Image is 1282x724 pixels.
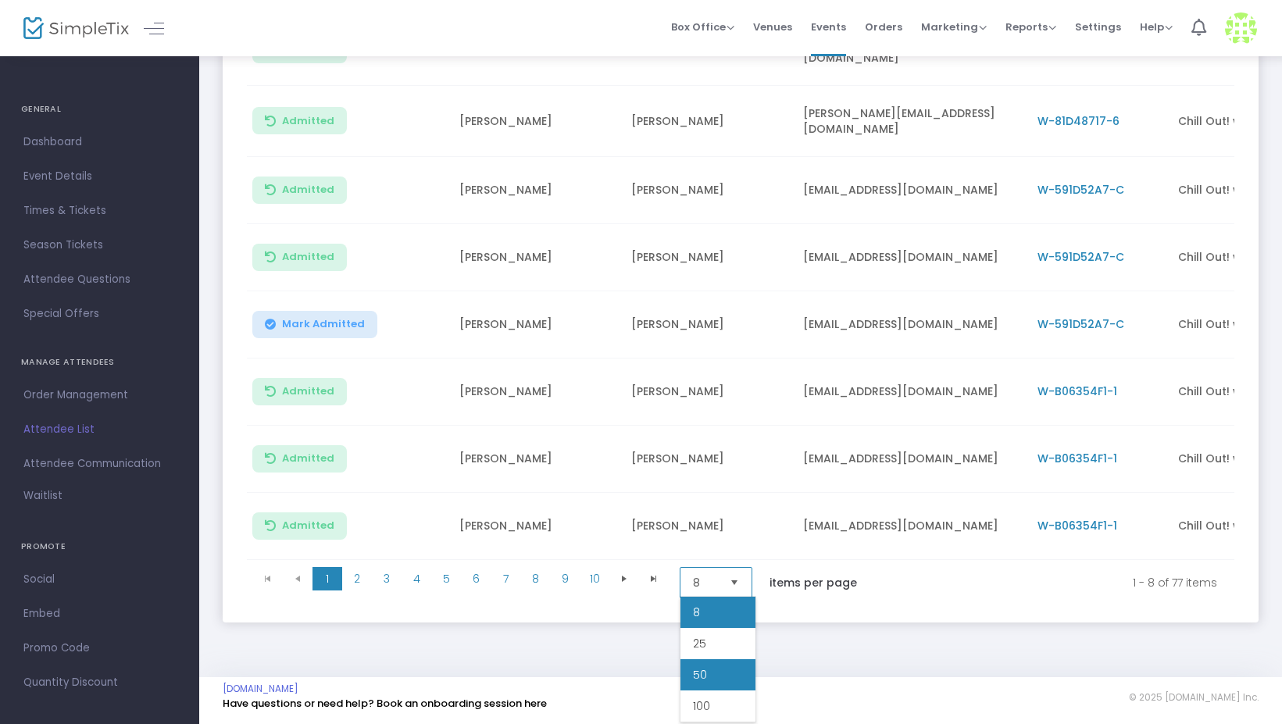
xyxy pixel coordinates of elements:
button: Mark Admitted [252,311,377,338]
h4: MANAGE ATTENDEES [21,347,178,378]
td: [EMAIL_ADDRESS][DOMAIN_NAME] [794,493,1028,560]
span: Social [23,569,176,590]
td: [PERSON_NAME] [622,86,794,157]
span: Go to the last page [639,567,669,590]
span: Help [1140,20,1173,34]
span: Admitted [282,519,334,532]
span: Page 4 [402,567,431,590]
span: Admitted [282,385,334,398]
span: Page 2 [342,567,372,590]
span: Events [811,7,846,47]
span: 8 [693,575,717,590]
span: W-B06354F1-1 [1037,518,1117,533]
span: Admitted [282,115,334,127]
span: 100 [693,698,710,714]
span: Order Management [23,385,176,405]
span: W-81D48717-6 [1037,113,1120,129]
td: [PERSON_NAME] [622,291,794,358]
h4: GENERAL [21,94,178,125]
h4: PROMOTE [21,531,178,562]
td: [PERSON_NAME] [450,157,622,224]
span: W-591D52A7-C [1037,182,1124,198]
span: Page 3 [372,567,402,590]
td: [PERSON_NAME] [622,224,794,291]
button: Admitted [252,177,347,204]
td: [PERSON_NAME] [450,358,622,426]
span: Orders [865,7,902,47]
span: 50 [693,667,707,683]
button: Admitted [252,244,347,271]
span: Quantity Discount [23,672,176,693]
button: Admitted [252,512,347,540]
span: W-591D52A7-C [1037,316,1124,332]
label: items per page [770,575,857,590]
span: Special Offers [23,304,176,324]
span: Go to the last page [648,572,660,585]
span: Dashboard [23,132,176,152]
span: Attendee List [23,419,176,440]
td: [PERSON_NAME] [622,493,794,560]
td: [PERSON_NAME] [622,157,794,224]
td: [EMAIL_ADDRESS][DOMAIN_NAME] [794,358,1028,426]
span: Mark Admitted [282,318,365,330]
td: [EMAIL_ADDRESS][DOMAIN_NAME] [794,426,1028,493]
span: Waitlist [23,488,62,504]
span: Admitted [282,452,334,465]
span: Embed [23,604,176,624]
span: Times & Tickets [23,201,176,221]
span: Marketing [921,20,987,34]
span: Reports [1005,20,1056,34]
span: Admitted [282,44,334,56]
a: Have questions or need help? Book an onboarding session here [223,696,547,711]
td: [PERSON_NAME] [450,224,622,291]
span: 8 [693,605,700,620]
span: Go to the next page [618,572,630,585]
span: Admitted [282,184,334,196]
td: [EMAIL_ADDRESS][DOMAIN_NAME] [794,291,1028,358]
span: 25 [693,636,706,651]
span: Admitted [282,251,334,263]
span: W-591D52A7-C [1037,249,1124,265]
td: [PERSON_NAME][EMAIL_ADDRESS][DOMAIN_NAME] [794,86,1028,157]
span: Page 8 [520,567,550,590]
span: Go to the next page [609,567,639,590]
button: Admitted [252,378,347,405]
span: © 2025 [DOMAIN_NAME] Inc. [1129,691,1259,704]
td: [PERSON_NAME] [450,86,622,157]
span: Attendee Questions [23,269,176,290]
button: Admitted [252,107,347,134]
a: [DOMAIN_NAME] [223,683,298,695]
td: [PERSON_NAME] [622,358,794,426]
span: Season Tickets [23,235,176,255]
span: Page 1 [312,567,342,590]
span: Promo Code [23,638,176,658]
span: Page 5 [431,567,461,590]
span: Page 7 [491,567,520,590]
span: Box Office [671,20,734,34]
span: Event Details [23,166,176,187]
span: Settings [1075,7,1121,47]
td: [PERSON_NAME] [450,426,622,493]
td: [PERSON_NAME] [450,291,622,358]
td: [PERSON_NAME] [450,493,622,560]
span: Venues [753,7,792,47]
kendo-pager-info: 1 - 8 of 77 items [890,567,1217,598]
span: Page 6 [461,567,491,590]
button: Admitted [252,445,347,473]
td: [PERSON_NAME] [622,426,794,493]
td: [EMAIL_ADDRESS][DOMAIN_NAME] [794,224,1028,291]
button: Select [723,568,745,597]
span: Attendee Communication [23,454,176,474]
span: Page 9 [550,567,580,590]
span: W-B06354F1-1 [1037,383,1117,399]
span: Page 10 [580,567,609,590]
span: W-B06354F1-1 [1037,451,1117,466]
td: [EMAIL_ADDRESS][DOMAIN_NAME] [794,157,1028,224]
